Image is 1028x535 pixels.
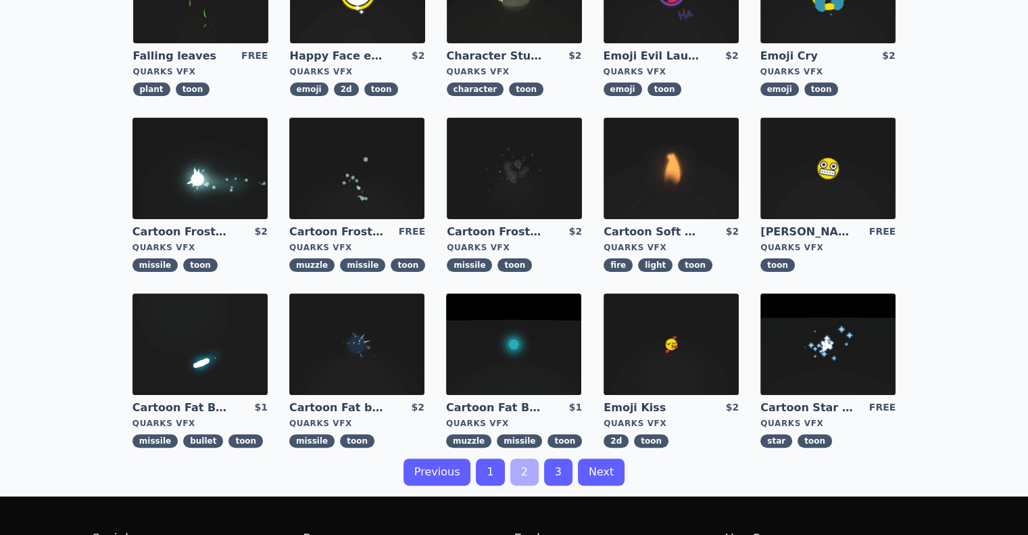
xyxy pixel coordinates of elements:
[544,459,572,486] a: 3
[132,225,230,239] a: Cartoon Frost Missile
[509,83,543,96] span: toon
[446,400,543,415] a: Cartoon Fat Bullet Muzzle Flash
[403,459,471,486] a: Previous
[132,418,268,429] div: Quarks VFX
[133,66,268,77] div: Quarks VFX
[760,434,792,448] span: star
[804,83,839,96] span: toon
[132,294,268,395] img: imgAlt
[604,434,629,448] span: 2d
[399,225,425,239] div: FREE
[290,83,328,96] span: emoji
[476,459,504,486] a: 1
[647,83,682,96] span: toon
[289,242,425,253] div: Quarks VFX
[798,434,832,448] span: toon
[604,83,642,96] span: emoji
[133,83,170,96] span: plant
[446,294,581,395] img: imgAlt
[726,225,739,239] div: $2
[132,242,268,253] div: Quarks VFX
[412,49,424,64] div: $2
[638,258,672,272] span: light
[760,400,858,415] a: Cartoon Star field
[132,400,230,415] a: Cartoon Fat Bullet
[547,434,582,448] span: toon
[760,83,799,96] span: emoji
[340,434,374,448] span: toon
[447,225,544,239] a: Cartoon Frost Missile Explosion
[446,418,582,429] div: Quarks VFX
[334,83,359,96] span: 2d
[176,83,210,96] span: toon
[568,49,581,64] div: $2
[241,49,268,64] div: FREE
[882,49,895,64] div: $2
[760,242,896,253] div: Quarks VFX
[869,400,896,415] div: FREE
[132,434,178,448] span: missile
[132,258,178,272] span: missile
[760,258,795,272] span: toon
[760,49,858,64] a: Emoji Cry
[604,66,739,77] div: Quarks VFX
[254,400,267,415] div: $1
[132,118,268,219] img: imgAlt
[447,83,504,96] span: character
[289,118,424,219] img: imgAlt
[760,118,896,219] img: imgAlt
[578,459,625,486] a: Next
[289,400,387,415] a: Cartoon Fat bullet explosion
[760,294,896,395] img: imgAlt
[447,258,492,272] span: missile
[725,49,738,64] div: $2
[254,225,267,239] div: $2
[726,400,739,415] div: $2
[447,118,582,219] img: imgAlt
[497,434,542,448] span: missile
[604,225,701,239] a: Cartoon Soft CandleLight
[634,434,668,448] span: toon
[290,49,387,64] a: Happy Face emoji
[364,83,399,96] span: toon
[678,258,712,272] span: toon
[604,258,633,272] span: fire
[569,400,582,415] div: $1
[604,242,739,253] div: Quarks VFX
[290,66,425,77] div: Quarks VFX
[133,49,230,64] a: Falling leaves
[447,242,582,253] div: Quarks VFX
[604,400,701,415] a: Emoji Kiss
[289,418,424,429] div: Quarks VFX
[228,434,263,448] span: toon
[604,49,701,64] a: Emoji Evil Laugh
[289,258,335,272] span: muzzle
[446,434,491,448] span: muzzle
[411,400,424,415] div: $2
[447,49,544,64] a: Character Stun Effect
[604,418,739,429] div: Quarks VFX
[289,434,335,448] span: missile
[760,418,896,429] div: Quarks VFX
[447,66,582,77] div: Quarks VFX
[760,66,896,77] div: Quarks VFX
[289,225,387,239] a: Cartoon Frost Missile Muzzle Flash
[183,258,218,272] span: toon
[497,258,532,272] span: toon
[391,258,425,272] span: toon
[183,434,223,448] span: bullet
[510,459,539,486] a: 2
[340,258,385,272] span: missile
[869,225,896,239] div: FREE
[760,225,858,239] a: [PERSON_NAME]
[604,118,739,219] img: imgAlt
[604,294,739,395] img: imgAlt
[289,294,424,395] img: imgAlt
[569,225,582,239] div: $2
